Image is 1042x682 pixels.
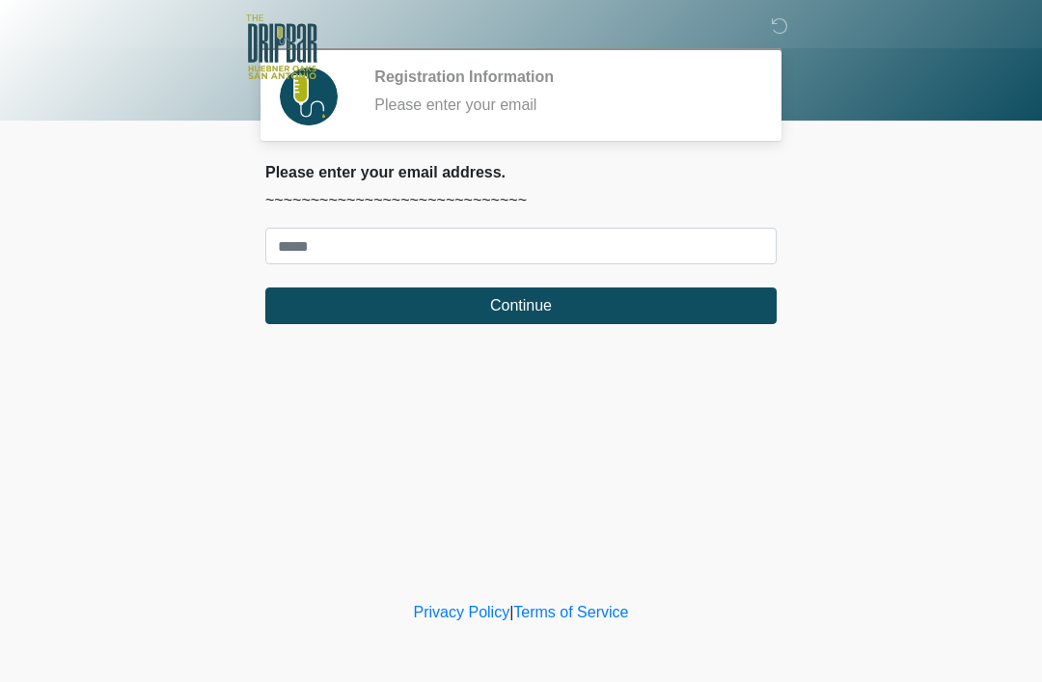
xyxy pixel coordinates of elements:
a: | [509,604,513,620]
p: ~~~~~~~~~~~~~~~~~~~~~~~~~~~~~ [265,189,777,212]
a: Privacy Policy [414,604,510,620]
h2: Please enter your email address. [265,163,777,181]
img: Agent Avatar [280,68,338,125]
a: Terms of Service [513,604,628,620]
button: Continue [265,287,777,324]
div: Please enter your email [374,94,748,117]
img: The DRIPBaR - The Strand at Huebner Oaks Logo [246,14,317,79]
